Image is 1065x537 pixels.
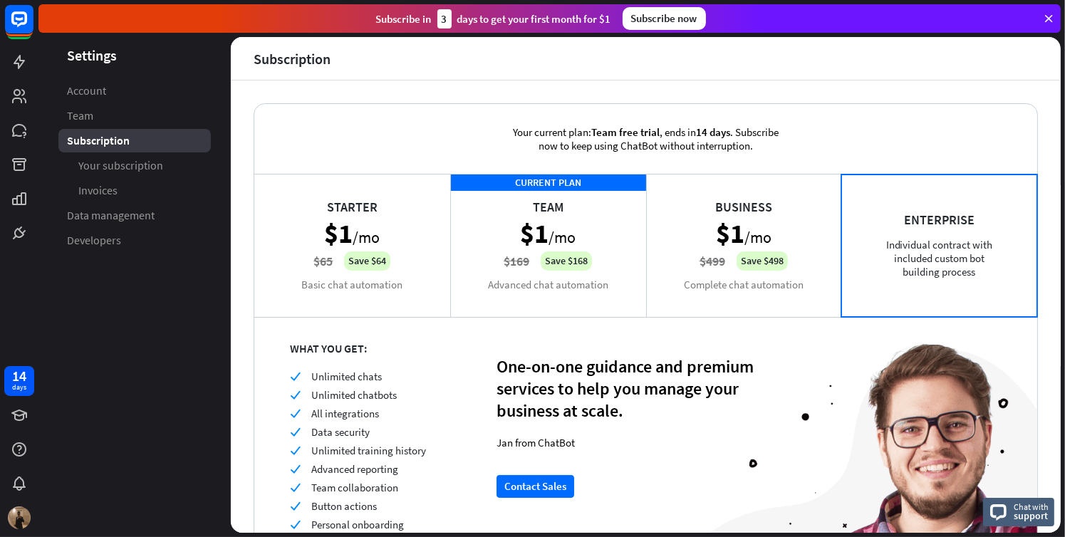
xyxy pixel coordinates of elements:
[58,154,211,177] a: Your subscription
[311,444,426,457] span: Unlimited training history
[290,371,301,382] i: check
[497,475,574,498] button: Contact Sales
[311,370,382,383] span: Unlimited chats
[67,233,121,248] span: Developers
[290,445,301,456] i: check
[67,133,130,148] span: Subscription
[38,46,231,65] header: Settings
[67,83,106,98] span: Account
[78,183,118,198] span: Invoices
[290,501,301,511] i: check
[58,179,211,202] a: Invoices
[1014,500,1049,513] span: Chat with
[311,499,377,513] span: Button actions
[437,9,452,28] div: 3
[11,6,54,48] button: Open LiveChat chat widget
[290,464,301,474] i: check
[311,388,397,402] span: Unlimited chatbots
[290,408,301,419] i: check
[290,341,497,355] div: WHAT YOU GET:
[311,462,398,476] span: Advanced reporting
[497,355,760,422] div: One-on-one guidance and premium services to help you manage your business at scale.
[311,425,370,439] span: Data security
[376,9,611,28] div: Subscribe in days to get your first month for $1
[67,208,155,223] span: Data management
[67,108,93,123] span: Team
[12,382,26,392] div: days
[623,7,706,30] div: Subscribe now
[311,407,379,420] span: All integrations
[290,390,301,400] i: check
[497,436,760,449] div: Jan from ChatBot
[311,518,404,531] span: Personal onboarding
[254,51,331,67] div: Subscription
[591,125,660,139] span: Team free trial
[311,481,398,494] span: Team collaboration
[4,366,34,396] a: 14 days
[58,204,211,227] a: Data management
[290,519,301,530] i: check
[1014,509,1049,522] span: support
[493,104,799,174] div: Your current plan: , ends in . Subscribe now to keep using ChatBot without interruption.
[58,104,211,127] a: Team
[696,125,730,139] span: 14 days
[58,229,211,252] a: Developers
[290,482,301,493] i: check
[290,427,301,437] i: check
[78,158,163,173] span: Your subscription
[12,370,26,382] div: 14
[58,79,211,103] a: Account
